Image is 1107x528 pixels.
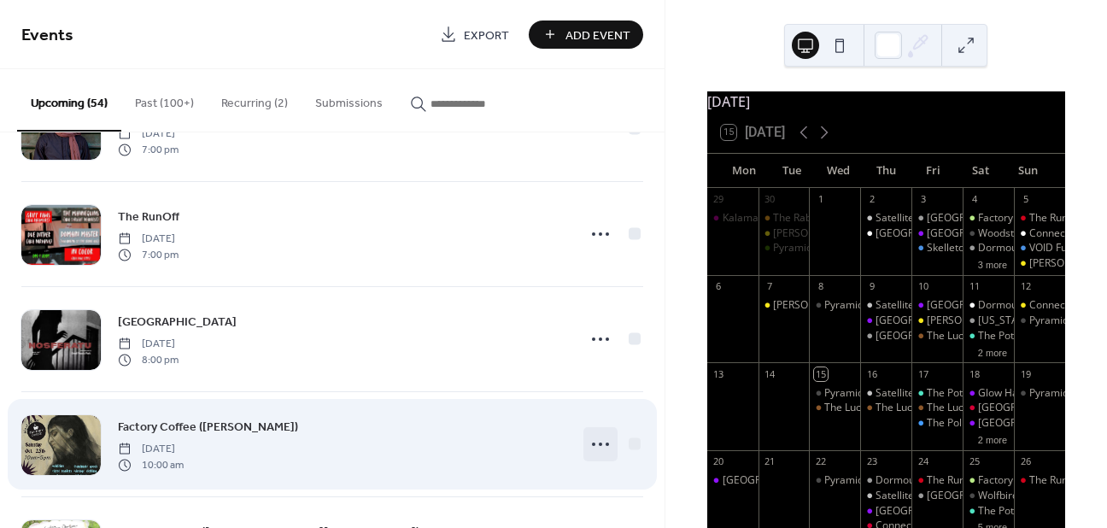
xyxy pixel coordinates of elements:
[723,473,826,488] div: [GEOGRAPHIC_DATA]
[121,69,208,130] button: Past (100+)
[911,329,963,343] div: The Lucky Wolf
[809,298,860,313] div: Pyramid Scheme
[911,211,963,226] div: Dormouse Theater
[118,457,184,472] span: 10:00 am
[758,211,810,226] div: The Rabbithole
[773,241,853,255] div: Pyramid Scheme
[963,226,1014,241] div: Woodstock Fest
[911,473,963,488] div: The RunOff
[927,473,980,488] div: The RunOff
[865,193,878,206] div: 2
[773,226,924,241] div: [PERSON_NAME] Eccentric Cafe
[917,280,929,293] div: 10
[968,455,981,468] div: 25
[824,386,905,401] div: Pyramid Scheme
[712,367,725,380] div: 13
[917,455,929,468] div: 24
[529,21,643,49] a: Add Event
[712,193,725,206] div: 29
[927,386,1003,401] div: The Potato Sack
[911,298,963,313] div: Glow Hall
[1014,314,1065,328] div: Pyramid Scheme
[824,473,905,488] div: Pyramid Scheme
[809,401,860,415] div: The Lucky Wolf
[865,455,878,468] div: 23
[1014,241,1065,255] div: VOID Fundraiser (The Polish Hall @ Factory Coffee)
[764,280,776,293] div: 7
[917,367,929,380] div: 17
[302,69,396,130] button: Submissions
[963,401,1014,415] div: Downtown Public Library: Connecting Chords Fest
[1019,280,1032,293] div: 12
[118,247,179,262] span: 7:00 pm
[814,367,827,380] div: 15
[1029,211,1082,226] div: The RunOff
[927,211,1030,226] div: [GEOGRAPHIC_DATA]
[764,367,776,380] div: 14
[1019,193,1032,206] div: 5
[118,337,179,352] span: [DATE]
[863,154,910,188] div: Thu
[876,489,1003,503] div: Satellite Records Open Mic
[118,232,179,247] span: [DATE]
[963,416,1014,431] div: Glow Hall
[1029,473,1082,488] div: The RunOff
[971,256,1014,271] button: 3 more
[963,489,1014,503] div: Wolfbird House (St. Joseph)
[118,312,237,331] a: [GEOGRAPHIC_DATA]
[721,154,768,188] div: Mon
[971,431,1014,446] button: 2 more
[963,314,1014,328] div: Washington Avenue Arts & Culture Crawl
[978,226,1052,241] div: Woodstock Fest
[17,69,121,132] button: Upcoming (54)
[1019,455,1032,468] div: 26
[860,489,911,503] div: Satellite Records Open Mic
[860,298,911,313] div: Satellite Records Open Mic
[860,473,911,488] div: Dormouse: Rad Riso Open Print
[860,329,911,343] div: Dormouse Theater
[758,298,810,313] div: Bell's Eccentric Cafe
[860,401,911,415] div: The Lucky Wolf
[911,314,963,328] div: Bell's Eccentric Cafe
[876,226,979,241] div: [GEOGRAPHIC_DATA]
[911,489,963,503] div: Dormouse Theatre
[565,26,630,44] span: Add Event
[927,489,1030,503] div: [GEOGRAPHIC_DATA]
[1014,211,1065,226] div: The RunOff
[764,455,776,468] div: 21
[860,226,911,241] div: Dormouse Theater
[464,26,509,44] span: Export
[968,280,981,293] div: 11
[707,473,758,488] div: Glow Hall
[963,211,1014,226] div: Factory Coffee (Frank St)
[910,154,957,188] div: Fri
[911,241,963,255] div: Skelletones
[971,344,1014,359] button: 2 more
[707,211,758,226] div: Kalamazoo Photo Collective Meetup
[118,419,298,437] span: Factory Coffee ([PERSON_NAME])
[824,298,905,313] div: Pyramid Scheme
[927,329,998,343] div: The Lucky Wolf
[764,193,776,206] div: 30
[876,314,979,328] div: [GEOGRAPHIC_DATA]
[968,193,981,206] div: 4
[118,442,184,457] span: [DATE]
[118,126,179,142] span: [DATE]
[963,473,1014,488] div: Factory Coffee (Frank St)
[963,241,1014,255] div: Dormouse: Rad Riso Open Print
[927,416,1081,431] div: The Polish Hall @ Factory Coffee
[809,473,860,488] div: Pyramid Scheme
[118,207,179,226] a: The RunOff
[876,386,1003,401] div: Satellite Records Open Mic
[963,504,1014,519] div: The Potato Sack
[865,280,878,293] div: 9
[876,473,1024,488] div: Dormouse: Rad Riso Open Print
[1014,256,1065,271] div: Bell's Eccentric Cafe
[927,314,1078,328] div: [PERSON_NAME] Eccentric Cafe
[118,208,179,226] span: The RunOff
[1014,226,1065,241] div: Connecting Chords Fest (Dormouse Theater)
[978,386,1099,401] div: Glow Hall: Movie Matinee
[865,367,878,380] div: 16
[911,226,963,241] div: Glow Hall
[968,367,981,380] div: 18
